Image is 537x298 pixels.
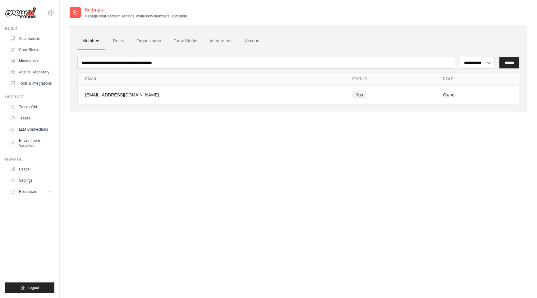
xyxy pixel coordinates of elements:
[85,14,188,19] p: Manage your account settings, invite new members, and more.
[7,136,54,151] a: Environment Variables
[131,33,166,49] a: Organization
[205,33,237,49] a: Integrations
[7,34,54,44] a: Automations
[77,33,105,49] a: Members
[85,6,188,14] h2: Settings
[5,26,54,31] div: Build
[443,92,512,98] div: Owner
[7,45,54,55] a: Crew Studio
[7,124,54,134] a: LLM Connections
[7,102,54,112] a: Traces Old
[7,78,54,88] a: Tools & Integrations
[7,175,54,185] a: Settings
[345,73,436,86] th: Status
[7,187,54,197] button: Resources
[108,33,129,49] a: Roles
[78,73,345,86] th: Email
[5,7,36,19] img: Logo
[240,33,266,49] a: Account
[85,92,337,98] div: [EMAIL_ADDRESS][DOMAIN_NAME]
[169,33,202,49] a: Crew Studio
[7,113,54,123] a: Traces
[352,91,367,99] span: You
[7,164,54,174] a: Usage
[7,67,54,77] a: Agents Repository
[19,189,37,194] span: Resources
[7,56,54,66] a: Marketplace
[5,157,54,162] div: Manage
[5,95,54,100] div: Operate
[435,73,519,86] th: Role
[5,282,54,293] button: Logout
[28,285,39,290] span: Logout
